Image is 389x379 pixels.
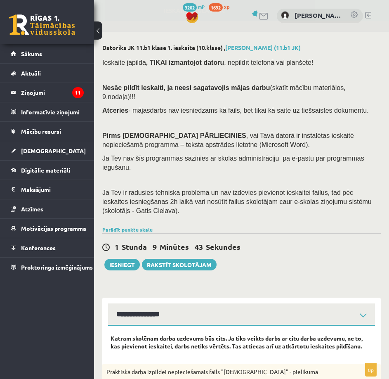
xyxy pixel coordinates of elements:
[72,87,84,98] i: 11
[102,59,313,66] span: Ieskaite jāpilda , nepildīt telefonā vai planšetē!
[206,242,240,251] span: Sekundes
[9,14,75,35] a: Rīgas 1. Tālmācības vidusskola
[111,334,363,350] strong: Katram skolēnam darba uzdevums būs cits. Ja tiks veikts darbs ar citu darba uzdevumu, ne to, kas ...
[102,132,246,139] span: Pirms [DEMOGRAPHIC_DATA] PĀRLIECINIES
[102,132,354,148] span: , vai Tavā datorā ir instalētas ieskaitē nepieciešamā programma – teksta apstrādes lietotne (Micr...
[21,205,43,213] span: Atzīmes
[11,180,84,199] a: Maksājumi
[102,189,372,214] span: Ja Tev ir radusies tehniska problēma un nav izdevies pievienot ieskaitei failus, tad pēc ieskaite...
[21,128,61,135] span: Mācību resursi
[21,69,41,77] span: Aktuāli
[102,84,270,91] span: Nesāc pildīt ieskaiti, ja neesi sagatavojis mājas darbu
[21,225,86,232] span: Motivācijas programma
[102,44,381,51] h2: Datorika JK 11.b1 klase 1. ieskaite (10.klase) ,
[11,44,84,63] a: Sākums
[11,238,84,257] a: Konferences
[21,147,86,154] span: [DEMOGRAPHIC_DATA]
[21,50,42,57] span: Sākums
[21,244,56,251] span: Konferences
[21,166,70,174] span: Digitālie materiāli
[11,141,84,160] a: [DEMOGRAPHIC_DATA]
[122,242,147,251] span: Stunda
[102,107,128,114] b: Atceries
[160,242,189,251] span: Minūtes
[11,199,84,218] a: Atzīmes
[115,242,119,251] span: 1
[11,219,84,238] a: Motivācijas programma
[365,363,377,377] p: 0p
[153,242,157,251] span: 9
[11,102,84,121] a: Informatīvie ziņojumi
[21,102,84,121] legend: Informatīvie ziņojumi
[102,155,364,171] span: Ja Tev nav šīs programmas sazinies ar skolas administrāciju pa e-pastu par programmas iegūšanu.
[21,263,93,271] span: Proktoringa izmēģinājums
[11,258,84,277] a: Proktoringa izmēģinājums
[21,180,84,199] legend: Maksājumi
[106,368,335,376] p: Praktiskā darba izpildei nepieciešamais fails "[DEMOGRAPHIC_DATA]" - pielikumā
[195,242,203,251] span: 43
[11,122,84,141] a: Mācību resursi
[102,226,153,233] a: Parādīt punktu skalu
[11,83,84,102] a: Ziņojumi11
[225,44,301,51] a: [PERSON_NAME] (11.b1 JK)
[102,107,369,114] span: - mājasdarbs nav iesniedzams kā fails, bet tikai kā saite uz tiešsaistes dokumentu.
[11,64,84,83] a: Aktuāli
[142,259,217,270] a: Rakstīt skolotājam
[11,161,84,180] a: Digitālie materiāli
[21,83,84,102] legend: Ziņojumi
[104,259,140,270] button: Iesniegt
[146,59,224,66] b: , TIKAI izmantojot datoru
